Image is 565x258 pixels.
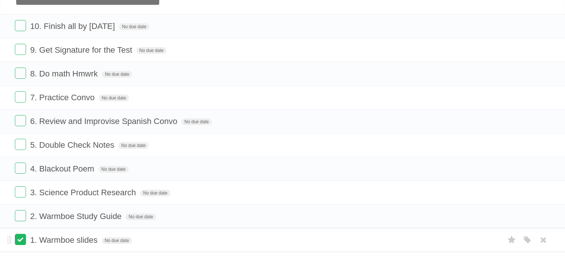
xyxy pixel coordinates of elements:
label: Done [15,210,26,221]
label: Done [15,115,26,126]
span: No due date [102,71,132,78]
label: Done [15,234,26,245]
span: 1. Warmboe slides [30,235,99,245]
label: Done [15,186,26,197]
span: No due date [181,118,211,125]
span: No due date [136,47,166,54]
span: No due date [102,237,132,244]
label: Done [15,20,26,31]
span: 2. Warmboe Study Guide [30,212,123,221]
span: No due date [118,142,148,149]
span: 8. Do math Hmwrk [30,69,100,78]
label: Done [15,139,26,150]
label: Star task [505,234,519,246]
label: Done [15,91,26,102]
span: 7. Practice Convo [30,93,97,102]
span: 3. Science Product Research [30,188,138,197]
span: 4. Blackout Poem [30,164,96,173]
label: Done [15,163,26,174]
span: 5. Double Check Notes [30,140,116,150]
span: 6. Review and Improvise Spanish Convo [30,117,179,126]
span: No due date [119,23,149,30]
span: No due date [126,213,156,220]
span: 10. Finish all by [DATE] [30,22,117,31]
label: Done [15,44,26,55]
span: No due date [99,95,129,101]
span: 9. Get Signature for the Test [30,45,134,55]
span: No due date [140,190,170,196]
label: Done [15,68,26,79]
span: No due date [98,166,129,173]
